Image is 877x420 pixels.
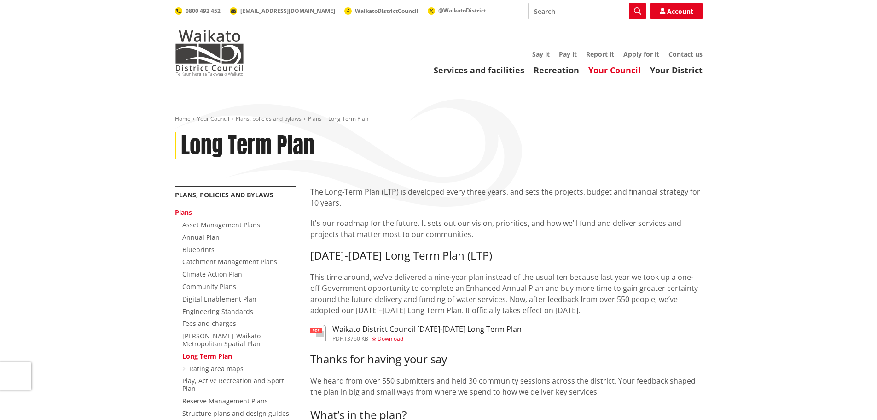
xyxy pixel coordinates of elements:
a: Digital Enablement Plan [182,295,256,303]
p: It's our roadmap for the future. It sets out our vision, priorities, and how we’ll fund and deliv... [310,218,703,240]
span: We heard from over 550 submitters and held 30 community sessions across the district. Your feedba... [310,376,696,397]
a: Say it [532,50,550,59]
a: [EMAIL_ADDRESS][DOMAIN_NAME] [230,7,335,15]
a: 0800 492 452 [175,7,221,15]
a: Climate Action Plan [182,270,242,278]
h3: Thanks for having your say [310,353,703,366]
a: WaikatoDistrictCouncil [344,7,418,15]
h3: [DATE]-[DATE] Long Term Plan (LTP) [310,249,703,262]
a: Account [650,3,703,19]
span: 0800 492 452 [186,7,221,15]
a: Plans [175,208,192,217]
a: Recreation [534,65,579,76]
span: [EMAIL_ADDRESS][DOMAIN_NAME] [240,7,335,15]
a: Blueprints [182,245,215,254]
img: document-pdf.svg [310,325,326,341]
span: Long Term Plan [328,115,368,123]
a: Asset Management Plans [182,220,260,229]
a: Home [175,115,191,123]
a: Waikato District Council [DATE]-[DATE] Long Term Plan pdf,13760 KB Download [310,325,522,342]
img: Waikato District Council - Te Kaunihera aa Takiwaa o Waikato [175,30,244,76]
span: @WaikatoDistrict [438,6,486,14]
p: This time around, we’ve delivered a nine-year plan instead of the usual ten because last year we ... [310,272,703,316]
a: Structure plans and design guides [182,409,289,418]
input: Search input [528,3,646,19]
a: Pay it [559,50,577,59]
div: , [332,336,522,342]
a: @WaikatoDistrict [428,6,486,14]
a: Apply for it [623,50,659,59]
span: 13760 KB [344,335,368,343]
a: Contact us [668,50,703,59]
a: Play, Active Recreation and Sport Plan [182,376,284,393]
span: Download [378,335,403,343]
a: Your Council [588,65,641,76]
a: Plans [308,115,322,123]
h3: Waikato District Council [DATE]-[DATE] Long Term Plan [332,325,522,334]
a: Your Council [197,115,229,123]
a: Reserve Management Plans [182,396,268,405]
a: Report it [586,50,614,59]
a: Annual Plan [182,233,220,242]
a: Plans, policies and bylaws [236,115,302,123]
nav: breadcrumb [175,115,703,123]
span: pdf [332,335,343,343]
a: Long Term Plan [182,352,232,361]
a: Your District [650,65,703,76]
span: WaikatoDistrictCouncil [355,7,418,15]
p: The Long-Term Plan (LTP) is developed every three years, and sets the projects, budget and financ... [310,186,703,208]
h1: Long Term Plan [181,132,314,159]
a: Fees and charges [182,319,236,328]
a: Rating area maps [189,364,244,373]
a: Services and facilities [434,65,524,76]
a: Plans, policies and bylaws [175,190,273,199]
a: Community Plans [182,282,236,291]
a: Catchment Management Plans [182,257,277,266]
a: Engineering Standards [182,307,253,316]
a: [PERSON_NAME]-Waikato Metropolitan Spatial Plan [182,331,261,348]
